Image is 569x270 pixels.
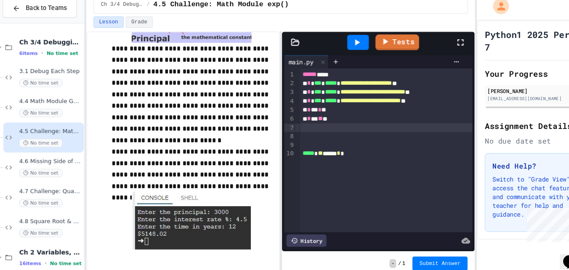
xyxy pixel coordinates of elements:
[274,115,284,124] div: 6
[23,110,64,118] span: No time set
[274,73,284,82] div: 1
[23,156,82,163] span: 4.6 Missing Side of a Triangle
[23,167,64,174] span: No time set
[150,6,278,16] span: 4.5 Challenge: Math Module exp()
[402,253,441,260] span: Submit Answer
[124,23,150,33] button: Grade
[23,253,44,259] span: 16 items
[274,132,284,140] div: 8
[23,43,82,50] span: Ch 3/4 Debugging/Modules
[274,59,316,72] div: main.py
[463,34,562,57] h1: Python1 2025 Per 6-7
[23,213,82,220] span: 4.8 Square Root & Absolute Value
[360,40,401,55] a: Tests
[274,148,284,156] div: 10
[373,252,379,260] span: -
[93,23,122,33] button: Lesson
[274,82,284,90] div: 2
[463,120,562,132] h2: Assignment Details
[385,253,388,260] span: 1
[463,135,562,145] div: No due date set
[274,124,284,132] div: 7
[23,184,82,192] span: 4.7 Challenge: Quadratic Formula
[466,89,559,97] div: [PERSON_NAME]
[100,8,140,15] span: Ch 3/4 Debugging/Modules
[23,138,64,146] span: No time set
[44,54,46,61] span: •
[49,55,79,60] span: No time set
[23,223,64,231] span: No time set
[466,97,559,103] div: [EMAIL_ADDRESS][DOMAIN_NAME]
[274,98,284,107] div: 4
[23,81,64,89] span: No time set
[144,8,147,15] span: /
[274,140,284,149] div: 9
[276,229,314,240] div: History
[534,237,561,262] iframe: chat widget
[500,200,561,236] iframe: chat widget
[463,71,562,83] h2: Your Progress
[23,55,41,60] span: 6 items
[7,6,77,24] button: Back to Teams
[23,99,82,106] span: 4.4 Math Module GCD
[274,107,284,115] div: 5
[3,3,57,53] div: Chat with us now!Close
[23,195,64,203] span: No time set
[23,71,82,78] span: 3.1 Debug Each Step
[29,10,68,19] span: Back to Teams
[274,90,284,98] div: 3
[395,250,447,263] button: Submit Answer
[23,242,82,249] span: Ch 2 Variables, Statements & Expressions
[381,253,384,260] span: /
[52,253,82,259] span: No time set
[23,128,82,135] span: 4.5 Challenge: Math Module exp()
[470,159,554,169] h3: Need Help?
[470,172,554,214] p: Switch to "Grade View" to access the chat feature and communicate with your teacher for help and ...
[47,252,49,259] span: •
[462,3,488,23] div: My Account
[274,61,305,70] div: main.py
